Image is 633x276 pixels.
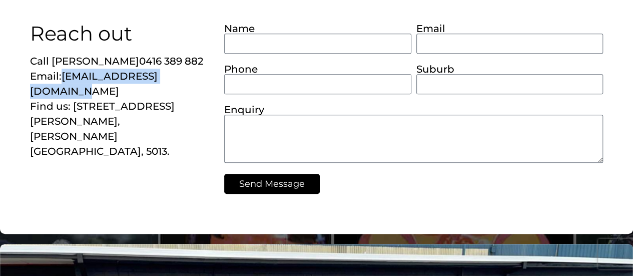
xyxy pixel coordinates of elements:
[139,55,203,67] a: 0416 389 882
[30,24,214,44] h2: Reach out
[224,64,258,74] label: Phone
[30,54,214,159] p: Call [PERSON_NAME] Email: Find us: [STREET_ADDRESS][PERSON_NAME], [PERSON_NAME][GEOGRAPHIC_DATA],...
[416,64,454,74] label: Suburb
[224,74,411,94] input: Only numbers and phone characters (#, -, *, etc) are accepted.
[224,105,264,115] label: Enquiry
[30,70,158,97] a: [EMAIL_ADDRESS][DOMAIN_NAME]
[224,174,320,194] button: Send Message
[224,24,603,204] form: Contact Form
[224,24,255,34] label: Name
[416,24,445,34] label: Email
[239,179,305,188] span: Send Message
